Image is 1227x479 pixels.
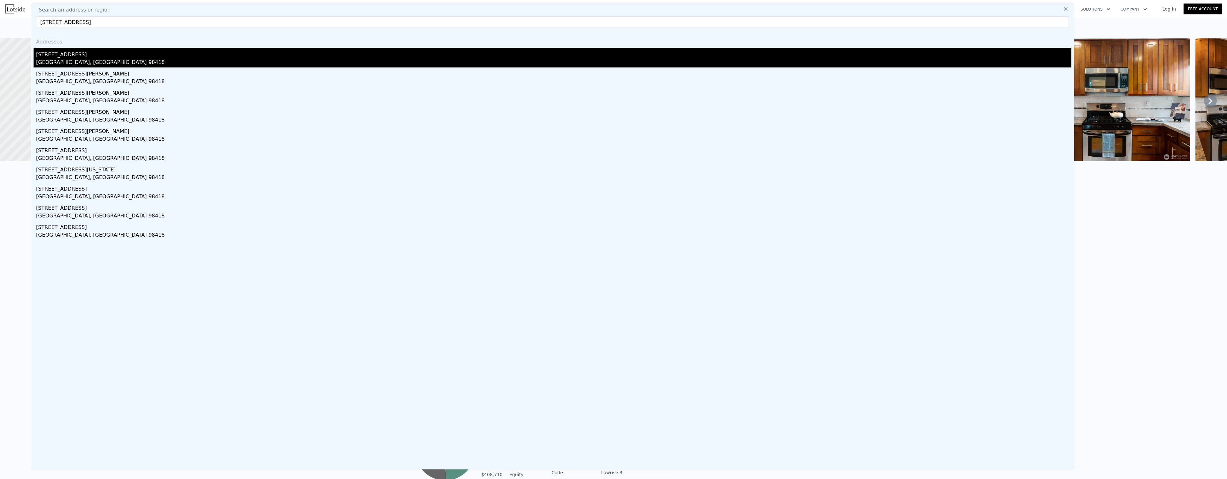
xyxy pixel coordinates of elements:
div: [STREET_ADDRESS][PERSON_NAME] [36,87,1071,97]
div: [STREET_ADDRESS][PERSON_NAME] [36,125,1071,135]
button: Company [1115,4,1152,15]
div: [GEOGRAPHIC_DATA], [GEOGRAPHIC_DATA] 98418 [36,193,1071,202]
div: [STREET_ADDRESS] [36,144,1071,154]
div: [GEOGRAPHIC_DATA], [GEOGRAPHIC_DATA] 98418 [36,78,1071,87]
div: [GEOGRAPHIC_DATA], [GEOGRAPHIC_DATA] 98418 [36,174,1071,183]
img: Sale: 149604849 Parcel: 97480432 [1006,38,1190,161]
div: [STREET_ADDRESS][PERSON_NAME] [36,67,1071,78]
button: Solutions [1076,4,1115,15]
div: Lowrise 3 [601,469,623,476]
div: [STREET_ADDRESS] [36,183,1071,193]
div: [STREET_ADDRESS] [36,48,1071,59]
div: [STREET_ADDRESS] [36,202,1071,212]
span: Search an address or region [34,6,111,14]
div: [GEOGRAPHIC_DATA], [GEOGRAPHIC_DATA] 98418 [36,135,1071,144]
div: [GEOGRAPHIC_DATA], [GEOGRAPHIC_DATA] 98418 [36,231,1071,240]
div: [STREET_ADDRESS][US_STATE] [36,163,1071,174]
img: Lotside [5,4,25,13]
div: [GEOGRAPHIC_DATA], [GEOGRAPHIC_DATA] 98418 [36,116,1071,125]
div: Code [552,469,601,476]
a: Log In [1155,6,1184,12]
div: [STREET_ADDRESS] [36,221,1071,231]
div: [GEOGRAPHIC_DATA], [GEOGRAPHIC_DATA] 98418 [36,212,1071,221]
td: $408,710 [481,471,503,478]
div: [GEOGRAPHIC_DATA], [GEOGRAPHIC_DATA] 98418 [36,97,1071,106]
div: Addresses [34,33,1071,48]
td: Equity [508,471,537,478]
div: [GEOGRAPHIC_DATA], [GEOGRAPHIC_DATA] 98418 [36,59,1071,67]
input: Enter an address, city, region, neighborhood or zip code [36,16,1069,28]
div: [STREET_ADDRESS][PERSON_NAME] [36,106,1071,116]
div: [GEOGRAPHIC_DATA], [GEOGRAPHIC_DATA] 98418 [36,154,1071,163]
a: Free Account [1184,4,1222,14]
